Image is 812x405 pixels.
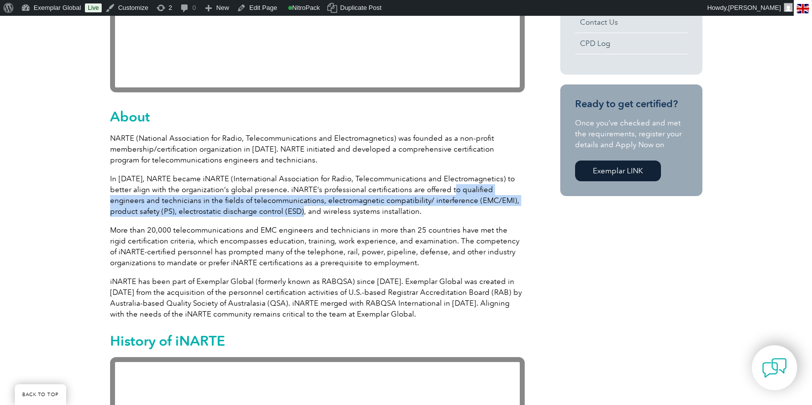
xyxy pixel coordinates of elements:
a: BACK TO TOP [15,384,66,405]
h2: History of iNARTE [110,333,525,349]
span: [PERSON_NAME] [728,4,781,11]
a: Live [85,3,102,12]
p: Once you’ve checked and met the requirements, register your details and Apply Now on [575,118,688,150]
a: Exemplar LINK [575,161,661,181]
p: More than 20,000 telecommunications and EMC engineers and technicians in more than 25 countries h... [110,225,525,268]
a: CPD Log [575,33,688,54]
a: Contact Us [575,12,688,33]
h2: About [110,109,525,124]
p: In [DATE], NARTE became iNARTE (International Association for Radio, Telecommunications and Elect... [110,173,525,217]
img: en [797,4,809,13]
h3: Ready to get certified? [575,98,688,110]
p: iNARTE has been part of Exemplar Global (formerly known as RABQSA) since [DATE]. Exemplar Global ... [110,276,525,320]
p: NARTE (National Association for Radio, Telecommunications and Electromagnetics) was founded as a ... [110,133,525,165]
img: contact-chat.png [762,356,787,380]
